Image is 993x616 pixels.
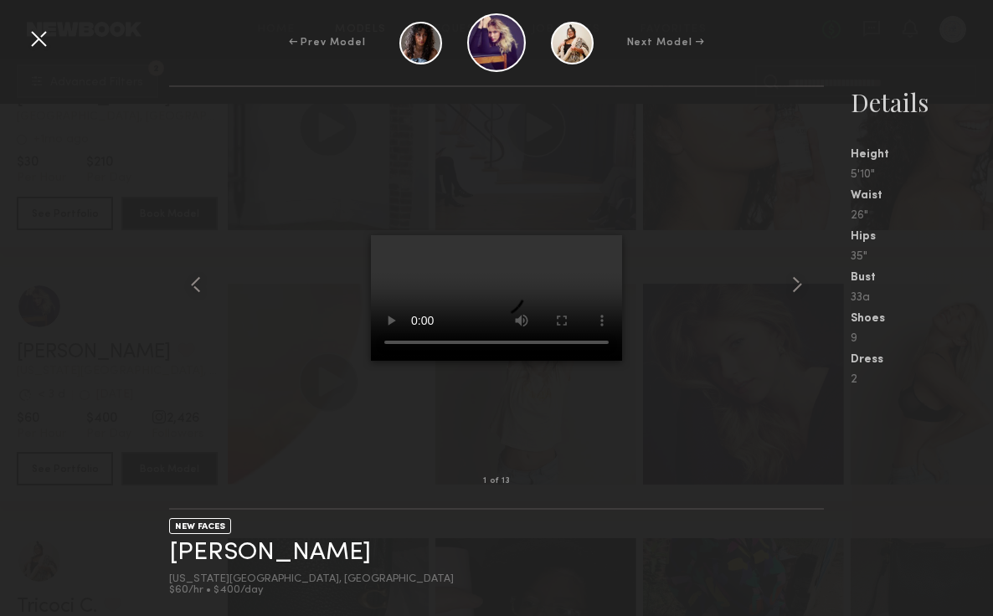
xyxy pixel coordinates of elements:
[851,354,993,366] div: Dress
[289,35,366,50] div: ← Prev Model
[851,333,993,345] div: 9
[169,585,454,596] div: $60/hr • $400/day
[169,518,231,534] div: NEW FACES
[483,477,509,485] div: 1 of 13
[851,251,993,263] div: 35"
[851,210,993,222] div: 26"
[169,574,454,585] div: [US_STATE][GEOGRAPHIC_DATA], [GEOGRAPHIC_DATA]
[851,272,993,284] div: Bust
[851,231,993,243] div: Hips
[851,169,993,181] div: 5'10"
[851,149,993,161] div: Height
[851,190,993,202] div: Waist
[851,313,993,325] div: Shoes
[851,374,993,386] div: 2
[851,292,993,304] div: 33a
[169,540,371,566] a: [PERSON_NAME]
[627,35,705,50] div: Next Model →
[851,85,993,119] div: Details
